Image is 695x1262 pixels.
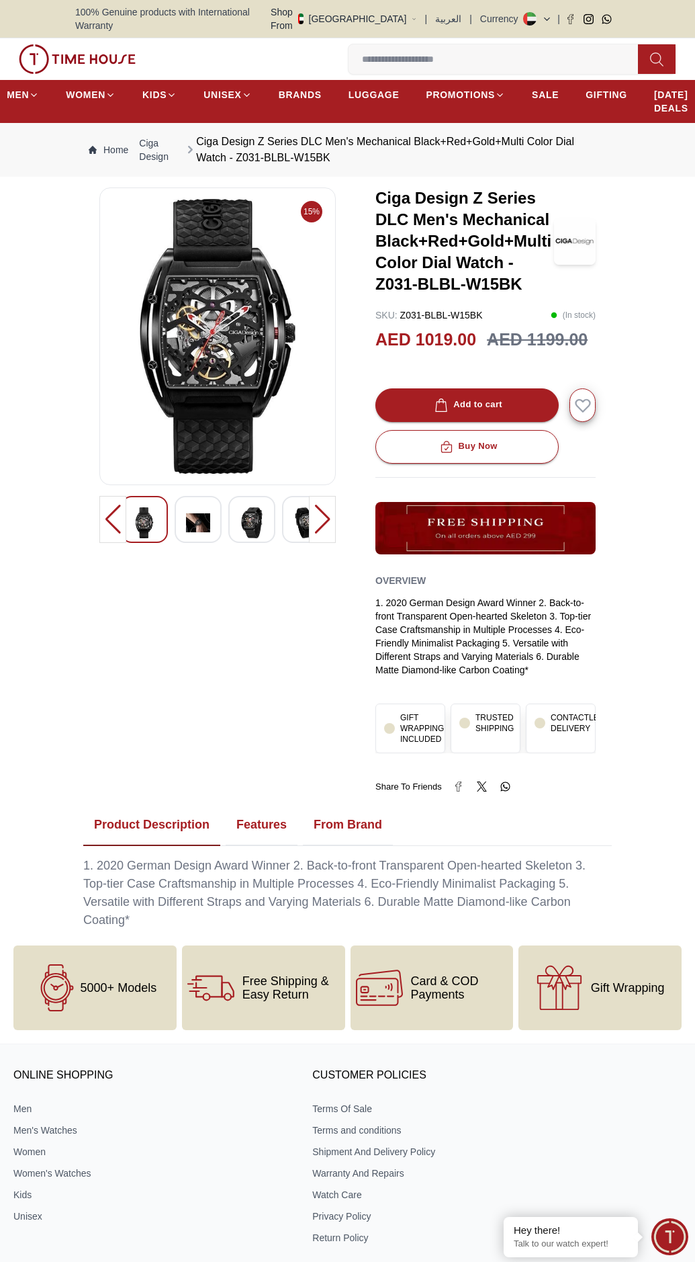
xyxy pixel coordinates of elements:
[551,712,610,734] h3: CONTACTLESS DELIVERY
[586,88,627,101] span: GIFTING
[203,88,241,101] span: UNISEX
[532,88,559,101] span: SALE
[426,83,505,107] a: PROMOTIONS
[469,12,472,26] span: |
[400,712,444,745] h3: GIFT WRAPPING INCLUDED
[591,981,665,995] span: Gift Wrapping
[279,83,322,107] a: BRANDS
[565,14,575,24] a: Facebook
[487,327,588,353] h3: AED 1199.00
[240,507,264,538] img: Ciga Design Z Series DLC Men's Mechanical Black+Red+Gold+Multi Color Dial Watch - Z031-BLBL-W15BK
[279,88,322,101] span: BRANDS
[7,83,39,107] a: MEN
[132,507,156,538] img: Ciga Design Z Series DLC Men's Mechanical Black+Red+Gold+Multi Color Dial Watch - Z031-BLBL-W15BK
[375,596,596,677] div: 1. 2020 German Design Award Winner 2. Back-to-front Transparent Open-hearted Skeleton 3. Top-tier...
[514,1238,628,1250] p: Talk to our watch expert!
[437,439,498,454] div: Buy Now
[312,1231,582,1245] a: Return Policy
[111,199,324,474] img: Ciga Design Z Series DLC Men's Mechanical Black+Red+Gold+Multi Color Dial Watch - Z031-BLBL-W15BK
[226,804,297,846] button: Features
[303,804,393,846] button: From Brand
[411,974,508,1001] span: Card & COD Payments
[425,12,428,26] span: |
[349,83,400,107] a: LUGGAGE
[81,981,157,995] span: 5000+ Models
[554,218,596,265] img: Ciga Design Z Series DLC Men's Mechanical Black+Red+Gold+Multi Color Dial Watch - Z031-BLBL-W15BK
[375,388,559,422] button: Add to cart
[13,1102,283,1116] a: Men
[375,571,426,591] h2: Overview
[301,201,322,222] span: 15%
[654,83,688,120] a: [DATE] DEALS
[66,88,105,101] span: WOMEN
[312,1102,582,1116] a: Terms Of Sale
[186,507,210,538] img: Ciga Design Z Series DLC Men's Mechanical Black+Red+Gold+Multi Color Dial Watch - Z031-BLBL-W15BK
[435,12,461,26] button: العربية
[83,804,220,846] button: Product Description
[651,1218,688,1255] div: Chat Widget
[139,136,179,163] a: Ciga Design
[375,310,398,321] span: SKU :
[312,1188,582,1202] a: Watch Care
[83,857,612,929] div: 1. 2020 German Design Award Winner 2. Back-to-front Transparent Open-hearted Skeleton 3. Top-tier...
[480,12,524,26] div: Currency
[13,1167,283,1180] a: Women's Watches
[432,397,502,413] div: Add to cart
[13,1188,283,1202] a: Kids
[75,123,620,177] nav: Breadcrumb
[75,5,271,32] span: 100% Genuine products with International Warranty
[142,88,167,101] span: KIDS
[375,327,476,353] h2: AED 1019.00
[557,12,560,26] span: |
[312,1124,582,1137] a: Terms and conditions
[551,308,596,322] p: ( In stock )
[242,974,340,1001] span: Free Shipping & Easy Return
[654,88,688,115] span: [DATE] DEALS
[312,1167,582,1180] a: Warranty And Repairs
[602,14,612,24] a: Whatsapp
[293,507,318,538] img: Ciga Design Z Series DLC Men's Mechanical Black+Red+Gold+Multi Color Dial Watch - Z031-BLBL-W15BK
[185,134,606,166] div: Ciga Design Z Series DLC Men's Mechanical Black+Red+Gold+Multi Color Dial Watch - Z031-BLBL-W15BK
[586,83,627,107] a: GIFTING
[19,44,136,74] img: ...
[298,13,304,24] img: United Arab Emirates
[203,83,251,107] a: UNISEX
[13,1124,283,1137] a: Men's Watches
[13,1145,283,1159] a: Women
[7,88,29,101] span: MEN
[532,83,559,107] a: SALE
[89,143,128,157] a: Home
[375,780,442,794] span: Share To Friends
[13,1210,283,1223] a: Unisex
[475,712,514,734] h3: TRUSTED SHIPPING
[514,1224,628,1237] div: Hey there!
[142,83,177,107] a: KIDS
[375,502,596,555] img: ...
[66,83,115,107] a: WOMEN
[584,14,594,24] a: Instagram
[312,1210,582,1223] a: Privacy Policy
[13,1066,283,1086] h3: ONLINE SHOPPING
[349,88,400,101] span: LUGGAGE
[426,88,495,101] span: PROMOTIONS
[312,1066,582,1086] h3: CUSTOMER POLICIES
[312,1145,582,1159] a: Shipment And Delivery Policy
[375,430,559,464] button: Buy Now
[375,187,554,295] h3: Ciga Design Z Series DLC Men's Mechanical Black+Red+Gold+Multi Color Dial Watch - Z031-BLBL-W15BK
[271,5,417,32] button: Shop From[GEOGRAPHIC_DATA]
[375,308,483,322] p: Z031-BLBL-W15BK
